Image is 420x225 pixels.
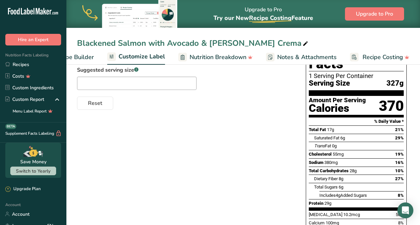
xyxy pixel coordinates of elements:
a: Recipe Costing [350,50,409,65]
span: Protein [309,201,323,206]
span: 6g [340,135,345,140]
div: Open Intercom Messenger [397,202,413,218]
div: Amount Per Serving [309,97,366,104]
span: 8g [339,176,343,181]
span: Serving Size [309,79,350,88]
div: Blackened Salmon with Avocado & [PERSON_NAME] Crema [77,37,309,49]
div: 1 Serving Per Container [309,73,404,79]
span: 29% [395,135,404,140]
span: Recipe Costing [249,14,292,22]
span: 27% [395,176,404,181]
span: Recipe Builder [54,53,94,62]
span: Total Fat [309,127,326,132]
button: Reset [77,97,113,110]
a: Nutrition Breakdown [178,50,253,65]
label: Suggested serving size [77,66,197,74]
button: Upgrade to Pro [345,7,404,21]
span: Total Carbohydrates [309,168,349,173]
span: 28g [350,168,357,173]
span: Saturated Fat [314,135,339,140]
span: Upgrade to Pro [356,10,393,18]
span: Includes Added Sugars [319,193,367,198]
span: 327g [386,79,404,88]
span: Nutrition Breakdown [190,53,246,62]
h1: Nutrition Facts [309,41,404,71]
span: 16% [395,160,404,165]
span: 21% [395,127,404,132]
span: 29g [324,201,331,206]
div: Custom Report [5,96,44,103]
button: Switch to Yearly [10,167,56,175]
span: Recipe Costing [363,53,403,62]
span: 4g [336,193,340,198]
span: Customize Label [119,52,165,61]
button: Hire an Expert [5,34,61,45]
span: 380mg [324,160,338,165]
div: BETA [5,124,16,129]
span: 55mg [333,152,344,157]
div: 370 [379,97,404,115]
span: 17g [327,127,334,132]
div: Calories [309,104,366,113]
span: Notes & Attachments [277,53,337,62]
span: Switch to Yearly [16,168,50,174]
span: Total Sugars [314,185,338,189]
span: 10.2mcg [343,212,360,217]
span: 50% [396,212,404,217]
span: Cholesterol [309,152,332,157]
div: Upgrade Plan [5,186,41,192]
span: Try our New Feature [213,14,313,22]
span: Reset [88,99,102,107]
i: Trans [314,143,325,148]
span: 0g [332,143,337,148]
span: Dietary Fiber [314,176,338,181]
span: 8% [398,193,404,198]
span: [MEDICAL_DATA] [309,212,342,217]
span: Fat [314,143,331,148]
div: Save Money [20,158,46,165]
a: Notes & Attachments [266,50,337,65]
section: % Daily Value * [309,117,404,125]
div: Upgrade to Pro [213,0,313,28]
span: 10% [395,168,404,173]
span: Sodium [309,160,323,165]
span: 19% [395,152,404,157]
a: Recipe Builder [42,50,94,65]
span: 6g [339,185,343,189]
a: Customize Label [107,49,165,65]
